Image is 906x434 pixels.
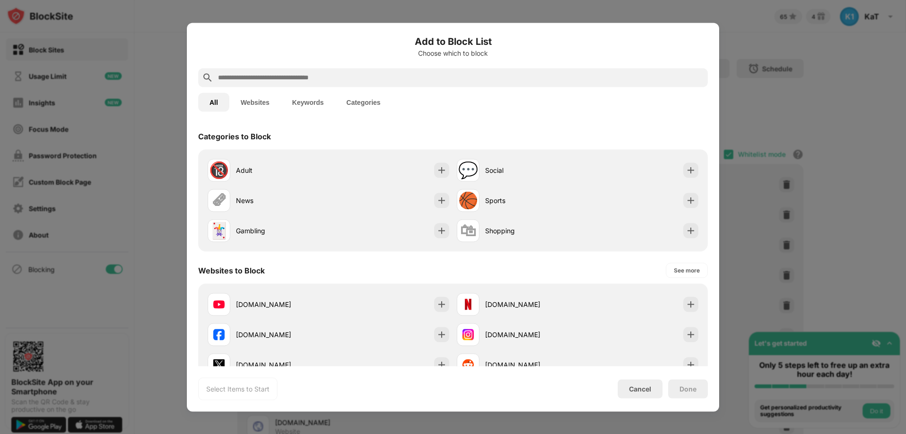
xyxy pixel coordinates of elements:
[485,165,578,175] div: Social
[211,191,227,210] div: 🗞
[458,191,478,210] div: 🏀
[281,93,335,111] button: Keywords
[213,329,225,340] img: favicons
[198,265,265,275] div: Websites to Block
[460,221,476,240] div: 🛍
[198,131,271,141] div: Categories to Block
[209,161,229,180] div: 🔞
[236,226,328,236] div: Gambling
[462,329,474,340] img: favicons
[213,298,225,310] img: favicons
[206,384,269,393] div: Select Items to Start
[485,299,578,309] div: [DOMAIN_NAME]
[202,72,213,83] img: search.svg
[198,34,708,48] h6: Add to Block List
[462,298,474,310] img: favicons
[458,161,478,180] div: 💬
[485,196,578,205] div: Sports
[462,359,474,370] img: favicons
[485,360,578,370] div: [DOMAIN_NAME]
[198,49,708,57] div: Choose which to block
[485,226,578,236] div: Shopping
[229,93,281,111] button: Websites
[198,93,229,111] button: All
[236,330,328,340] div: [DOMAIN_NAME]
[213,359,225,370] img: favicons
[629,385,651,393] div: Cancel
[679,385,696,392] div: Done
[674,265,700,275] div: See more
[236,196,328,205] div: News
[485,330,578,340] div: [DOMAIN_NAME]
[335,93,392,111] button: Categories
[236,360,328,370] div: [DOMAIN_NAME]
[236,165,328,175] div: Adult
[209,221,229,240] div: 🃏
[236,299,328,309] div: [DOMAIN_NAME]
